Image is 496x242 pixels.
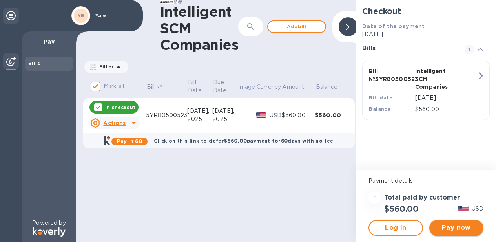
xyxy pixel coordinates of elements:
span: Amount [282,83,314,91]
span: Bill № [147,83,173,91]
h3: Bills [362,45,455,52]
p: Due Date [213,78,227,95]
span: 1 [465,45,474,54]
p: Image [238,83,255,91]
h2: Checkout [362,6,490,16]
p: Payment details [368,177,483,185]
p: Currency [257,83,281,91]
p: Bill № 5YR80500523 [369,67,412,83]
span: Log in [376,223,416,233]
p: Mark all [104,82,124,90]
b: Balance [369,106,390,112]
b: Bill date [369,95,392,101]
img: USD [458,206,469,211]
b: YE [78,13,84,18]
span: Bill Date [188,78,212,95]
b: Pay in 60 [117,138,142,144]
button: Bill №5YR80500523Intelligent SCM CompaniesBill date[DATE]Balance$560.00 [362,60,490,120]
div: 2025 [212,115,237,123]
div: = [368,191,381,204]
span: Pay now [436,223,477,233]
button: Pay now [429,220,483,236]
button: Addbill [267,20,326,33]
p: USD [472,205,483,213]
p: Yale [95,13,135,18]
p: [DATE] [415,94,477,102]
p: Bill № [147,83,163,91]
p: [DATE] [362,30,490,38]
b: Bills [28,60,40,66]
p: Bill Date [188,78,202,95]
img: Logo [33,227,66,236]
div: $560.00 [315,111,348,119]
h2: $560.00 [384,204,419,214]
button: Log in [368,220,423,236]
p: Filter [96,63,114,70]
img: USD [256,112,266,118]
span: Add bill [274,22,319,31]
h3: Total paid by customer [384,194,460,202]
span: Balance [316,83,348,91]
p: In checkout [105,104,135,111]
h1: Intelligent SCM Companies [160,4,238,53]
p: Amount [282,83,304,91]
p: Powered by [32,219,66,227]
p: $560.00 [415,105,477,114]
b: Click on this link to defer $560.00 payment for 60 days with no fee [154,138,333,144]
p: Pay [28,38,70,46]
div: 5YR80500523 [146,111,187,119]
p: USD [270,111,282,119]
u: Actions [103,120,126,126]
div: 2025 [187,115,212,123]
span: Due Date [213,78,237,95]
div: $560.00 [282,111,315,119]
p: Intelligent SCM Companies [415,67,458,91]
div: [DATE], [212,107,237,115]
p: Balance [316,83,338,91]
b: Date of the payment [362,23,425,29]
div: [DATE], [187,107,212,115]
